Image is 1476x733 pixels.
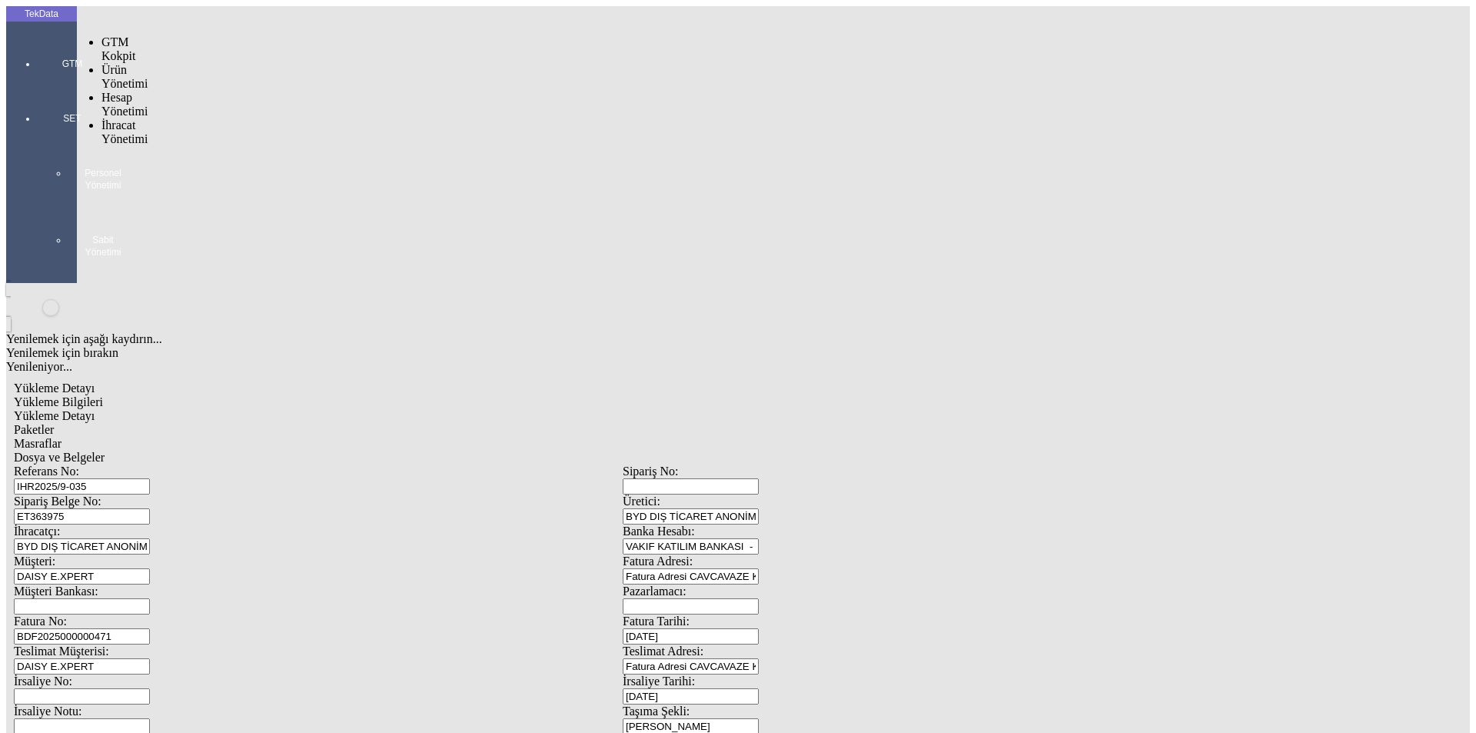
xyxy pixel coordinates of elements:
span: Ürün Yönetimi [101,63,148,90]
span: Fatura No: [14,615,67,628]
span: İrsaliye No: [14,675,72,688]
span: Referans No: [14,465,79,478]
span: Paketler [14,423,54,436]
span: Teslimat Müşterisi: [14,645,109,658]
div: Yenilemek için bırakın [6,346,1239,360]
span: İrsaliye Tarihi: [623,675,695,688]
span: Fatura Adresi: [623,555,693,568]
span: Yükleme Detayı [14,409,95,422]
span: Teslimat Adresi: [623,645,703,658]
span: Taşıma Şekli: [623,705,690,718]
span: SET [49,112,95,125]
div: TekData [6,8,77,20]
span: Sabit Yönetimi [80,234,126,258]
span: Banka Hesabı: [623,525,695,538]
span: İhracatçı: [14,525,60,538]
span: GTM Kokpit [101,35,135,62]
span: Masraflar [14,437,61,450]
span: Yükleme Bilgileri [14,395,103,408]
span: Müşteri Bankası: [14,585,98,598]
span: Üretici: [623,495,660,508]
span: Müşteri: [14,555,55,568]
span: Sipariş Belge No: [14,495,101,508]
span: Fatura Tarihi: [623,615,690,628]
span: İhracat Yönetimi [101,118,148,145]
span: İrsaliye Notu: [14,705,81,718]
span: Pazarlamacı: [623,585,686,598]
div: Yenileniyor... [6,360,1239,374]
span: Yükleme Detayı [14,381,95,395]
span: Sipariş No: [623,465,678,478]
div: Yenilemek için aşağı kaydırın... [6,332,1239,346]
span: Hesap Yönetimi [101,91,148,118]
span: Dosya ve Belgeler [14,451,105,464]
